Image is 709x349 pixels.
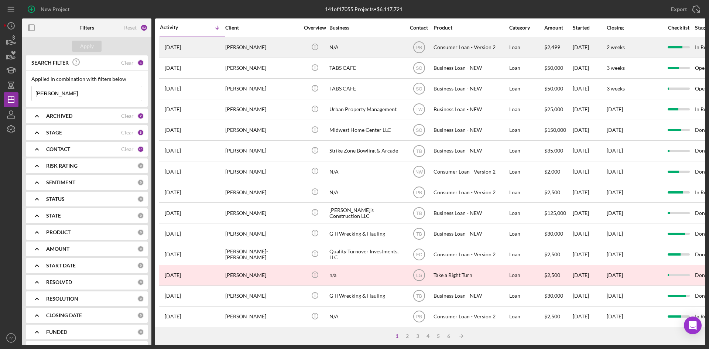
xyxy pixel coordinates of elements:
[671,2,687,17] div: Export
[72,41,102,52] button: Apply
[137,179,144,186] div: 0
[165,127,181,133] time: 2025-05-14 21:53
[573,141,606,161] div: [DATE]
[137,146,144,153] div: 45
[46,196,65,202] b: STATUS
[607,210,623,216] time: [DATE]
[137,329,144,335] div: 0
[46,130,62,136] b: STAGE
[434,79,507,99] div: Business Loan - NEW
[31,60,69,66] b: SEARCH FILTER
[329,182,403,202] div: N/A
[544,25,572,31] div: Amount
[607,147,623,154] time: [DATE]
[664,2,705,17] button: Export
[573,162,606,181] div: [DATE]
[46,229,71,235] b: PRODUCT
[165,169,181,175] time: 2025-05-01 21:22
[165,231,181,237] time: 2025-03-13 14:14
[225,79,299,99] div: [PERSON_NAME]
[124,25,137,31] div: Reset
[225,58,299,78] div: [PERSON_NAME]
[573,100,606,119] div: [DATE]
[434,120,507,140] div: Business Loan - NEW
[509,100,544,119] div: Loan
[329,286,403,306] div: G-II Wrecking & Hauling
[79,25,94,31] b: Filters
[225,244,299,264] div: [PERSON_NAME]- [PERSON_NAME]
[137,262,144,269] div: 0
[121,146,134,152] div: Clear
[46,329,67,335] b: FUNDED
[544,79,572,99] div: $50,000
[46,179,75,185] b: SENTIMENT
[607,292,623,299] time: [DATE]
[137,129,144,136] div: 5
[509,286,544,306] div: Loan
[607,25,662,31] div: Closing
[329,100,403,119] div: Urban Property Management
[607,251,623,257] time: [DATE]
[416,252,422,257] text: FC
[544,100,572,119] div: $25,000
[544,38,572,57] div: $2,499
[544,141,572,161] div: $35,000
[22,2,77,17] button: New Project
[434,244,507,264] div: Consumer Loan - Version 2
[433,333,443,339] div: 5
[434,162,507,181] div: Consumer Loan - Version 2
[544,162,572,181] div: $2,000
[573,286,606,306] div: [DATE]
[165,86,181,92] time: 2025-07-29 20:47
[607,230,623,237] time: [DATE]
[165,106,181,112] time: 2025-06-23 18:59
[573,25,606,31] div: Started
[405,25,433,31] div: Contact
[137,312,144,319] div: 0
[607,44,625,50] time: 2 weeks
[509,307,544,326] div: Loan
[416,294,422,299] text: TB
[434,224,507,243] div: Business Loan - NEW
[329,38,403,57] div: N/A
[46,296,78,302] b: RESOLUTION
[509,79,544,99] div: Loan
[573,120,606,140] div: [DATE]
[544,182,572,202] div: $2,500
[46,163,78,169] b: RISK RATING
[329,203,403,223] div: [PERSON_NAME]'s Construction LLC
[416,190,422,195] text: PB
[329,162,403,181] div: N/A
[434,141,507,161] div: Business Loan - NEW
[9,336,13,340] text: IV
[137,295,144,302] div: 0
[509,182,544,202] div: Loan
[416,45,422,50] text: PB
[573,224,606,243] div: [DATE]
[607,106,623,112] time: [DATE]
[137,113,144,119] div: 2
[544,224,572,243] div: $30,000
[573,38,606,57] div: [DATE]
[434,307,507,326] div: Consumer Loan - Version 2
[544,120,572,140] div: $150,000
[416,231,422,236] text: TB
[434,286,507,306] div: Business Loan - NEW
[329,79,403,99] div: TABS CAFE
[509,244,544,264] div: Loan
[329,58,403,78] div: TABS CAFE
[165,189,181,195] time: 2025-04-22 20:34
[225,141,299,161] div: [PERSON_NAME]
[137,279,144,285] div: 0
[415,169,423,174] text: NW
[329,120,403,140] div: Midwest Home Center LLC
[31,76,142,82] div: Applied in combination with filters below
[509,141,544,161] div: Loan
[607,313,623,319] time: [DATE]
[509,38,544,57] div: Loan
[544,307,572,326] div: $2,500
[165,293,181,299] time: 2025-02-11 21:07
[329,266,403,285] div: n/a
[509,58,544,78] div: Loan
[544,244,572,264] div: $2,500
